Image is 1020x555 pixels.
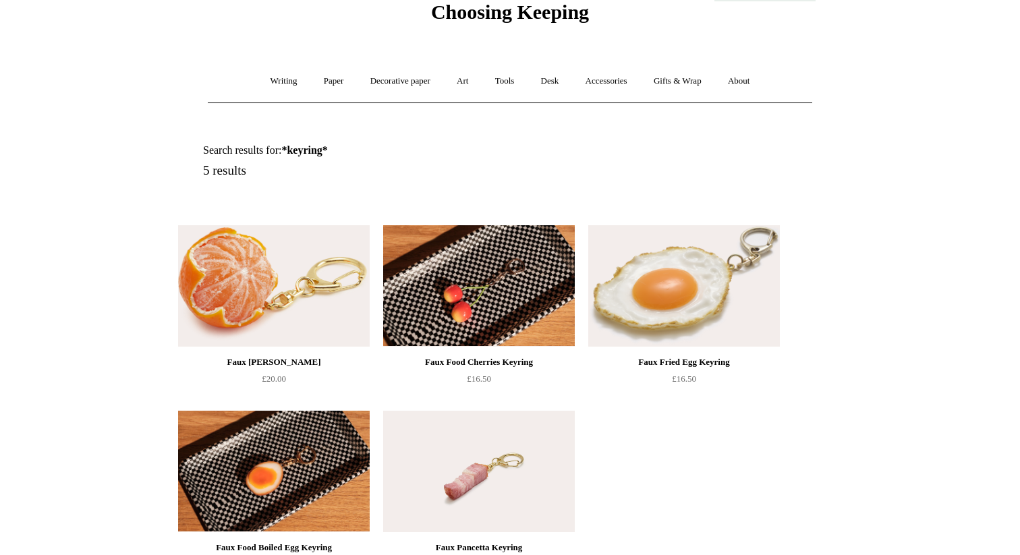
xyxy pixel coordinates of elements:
[716,63,762,99] a: About
[312,63,356,99] a: Paper
[588,354,780,409] a: Faux Fried Egg Keyring £16.50
[445,63,480,99] a: Art
[672,374,696,384] span: £16.50
[178,225,370,347] img: Faux Clementine Keyring
[383,411,575,532] a: Faux Pancetta Keyring Faux Pancetta Keyring
[642,63,714,99] a: Gifts & Wrap
[262,374,286,384] span: £20.00
[203,163,526,179] h5: 5 results
[387,354,571,370] div: Faux Food Cherries Keyring
[431,1,589,23] span: Choosing Keeping
[178,411,370,532] a: Faux Food Boiled Egg Keyring Faux Food Boiled Egg Keyring
[588,225,780,347] a: Faux Fried Egg Keyring Faux Fried Egg Keyring
[383,354,575,409] a: Faux Food Cherries Keyring £16.50
[181,354,366,370] div: Faux [PERSON_NAME]
[178,411,370,532] img: Faux Food Boiled Egg Keyring
[178,354,370,409] a: Faux [PERSON_NAME] £20.00
[258,63,310,99] a: Writing
[467,374,491,384] span: £16.50
[529,63,571,99] a: Desk
[383,411,575,532] img: Faux Pancetta Keyring
[573,63,640,99] a: Accessories
[178,225,370,347] a: Faux Clementine Keyring Faux Clementine Keyring
[383,225,575,347] a: Faux Food Cherries Keyring Faux Food Cherries Keyring
[592,354,776,370] div: Faux Fried Egg Keyring
[358,63,443,99] a: Decorative paper
[588,225,780,347] img: Faux Fried Egg Keyring
[431,11,589,21] a: Choosing Keeping
[203,144,526,156] h1: Search results for:
[483,63,527,99] a: Tools
[383,225,575,347] img: Faux Food Cherries Keyring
